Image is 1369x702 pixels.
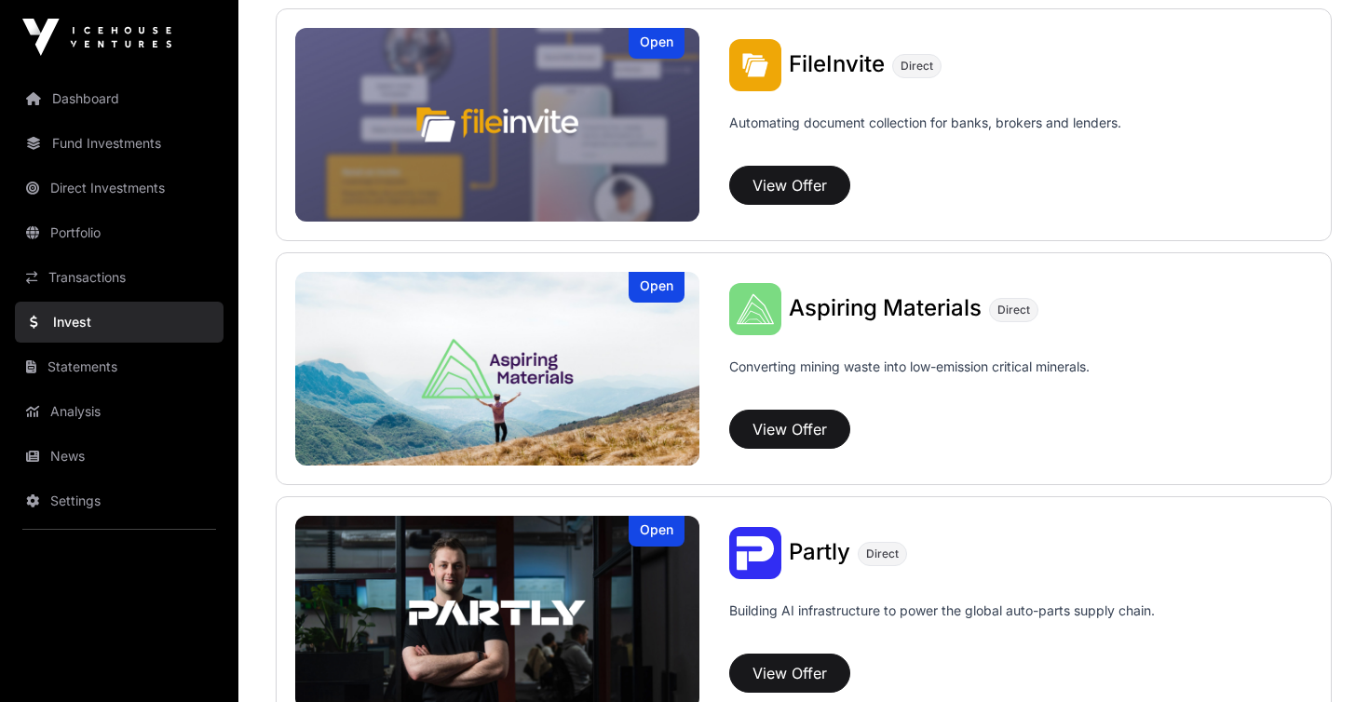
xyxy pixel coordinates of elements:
span: Direct [997,303,1030,317]
img: Icehouse Ventures Logo [22,19,171,56]
span: Direct [901,59,933,74]
a: Analysis [15,391,224,432]
button: View Offer [729,654,850,693]
a: Fund Investments [15,123,224,164]
img: Partly [729,527,781,579]
a: Portfolio [15,212,224,253]
p: Converting mining waste into low-emission critical minerals. [729,358,1090,402]
a: FileInvite [789,53,885,77]
a: Partly [789,541,850,565]
a: Statements [15,346,224,387]
a: News [15,436,224,477]
img: Aspiring Materials [729,283,781,335]
a: Aspiring Materials [789,297,982,321]
a: Dashboard [15,78,224,119]
p: Building AI infrastructure to power the global auto-parts supply chain. [729,601,1155,646]
span: Partly [789,538,850,565]
button: View Offer [729,410,850,449]
div: Open [629,28,684,59]
span: FileInvite [789,50,885,77]
img: FileInvite [295,28,699,222]
a: Aspiring MaterialsOpen [295,272,699,466]
a: FileInviteOpen [295,28,699,222]
a: Invest [15,302,224,343]
button: View Offer [729,166,850,205]
a: Direct Investments [15,168,224,209]
span: Direct [866,547,899,561]
a: Settings [15,480,224,521]
img: FileInvite [729,39,781,91]
iframe: Chat Widget [1276,613,1369,702]
span: Aspiring Materials [789,294,982,321]
p: Automating document collection for banks, brokers and lenders. [729,114,1121,158]
div: Open [629,272,684,303]
div: Open [629,516,684,547]
a: Transactions [15,257,224,298]
img: Aspiring Materials [295,272,699,466]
